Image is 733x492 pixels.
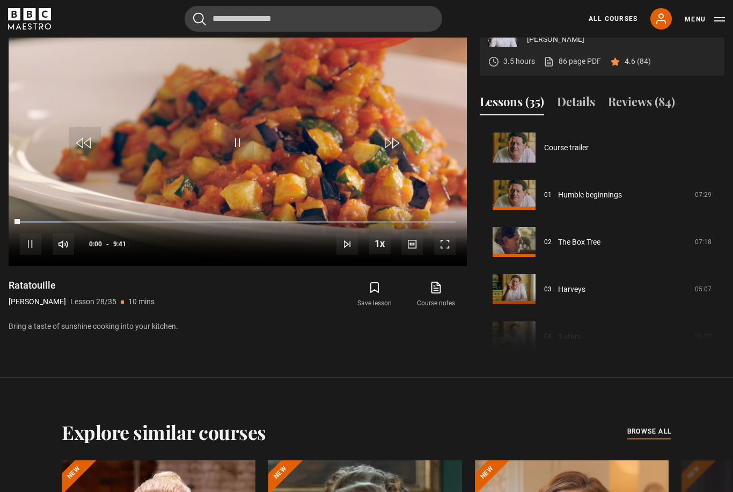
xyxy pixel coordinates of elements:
span: 0:00 [89,234,102,254]
p: 3.5 hours [503,56,535,67]
h2: Explore similar courses [62,421,266,443]
span: browse all [627,426,671,437]
span: - [106,240,109,248]
a: Course trailer [544,142,589,153]
a: 86 page PDF [544,56,601,67]
a: The Box Tree [558,237,600,248]
p: Lesson 28/35 [70,296,116,307]
p: [PERSON_NAME] [527,34,716,45]
button: Save lesson [344,279,405,310]
p: [PERSON_NAME] [9,296,66,307]
a: Humble beginnings [558,189,622,201]
button: Playback Rate [369,233,391,254]
button: Lessons (35) [480,93,544,115]
button: Details [557,93,595,115]
span: 9:41 [113,234,126,254]
p: 10 mins [128,296,155,307]
h1: Ratatouille [9,279,155,292]
a: Harveys [558,284,585,295]
a: browse all [627,426,671,438]
button: Next Lesson [336,233,358,255]
button: Mute [53,233,74,255]
button: Toggle navigation [685,14,725,25]
button: Reviews (84) [608,93,675,115]
input: Search [185,6,442,32]
a: Course notes [406,279,467,310]
button: Captions [401,233,423,255]
button: Submit the search query [193,12,206,26]
p: 4.6 (84) [625,56,651,67]
svg: BBC Maestro [8,8,51,30]
div: Progress Bar [20,221,456,223]
video-js: Video Player [9,9,467,266]
p: Bring a taste of sunshine cooking into your kitchen. [9,321,467,332]
button: Pause [20,233,41,255]
button: Fullscreen [434,233,456,255]
a: All Courses [589,14,637,24]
